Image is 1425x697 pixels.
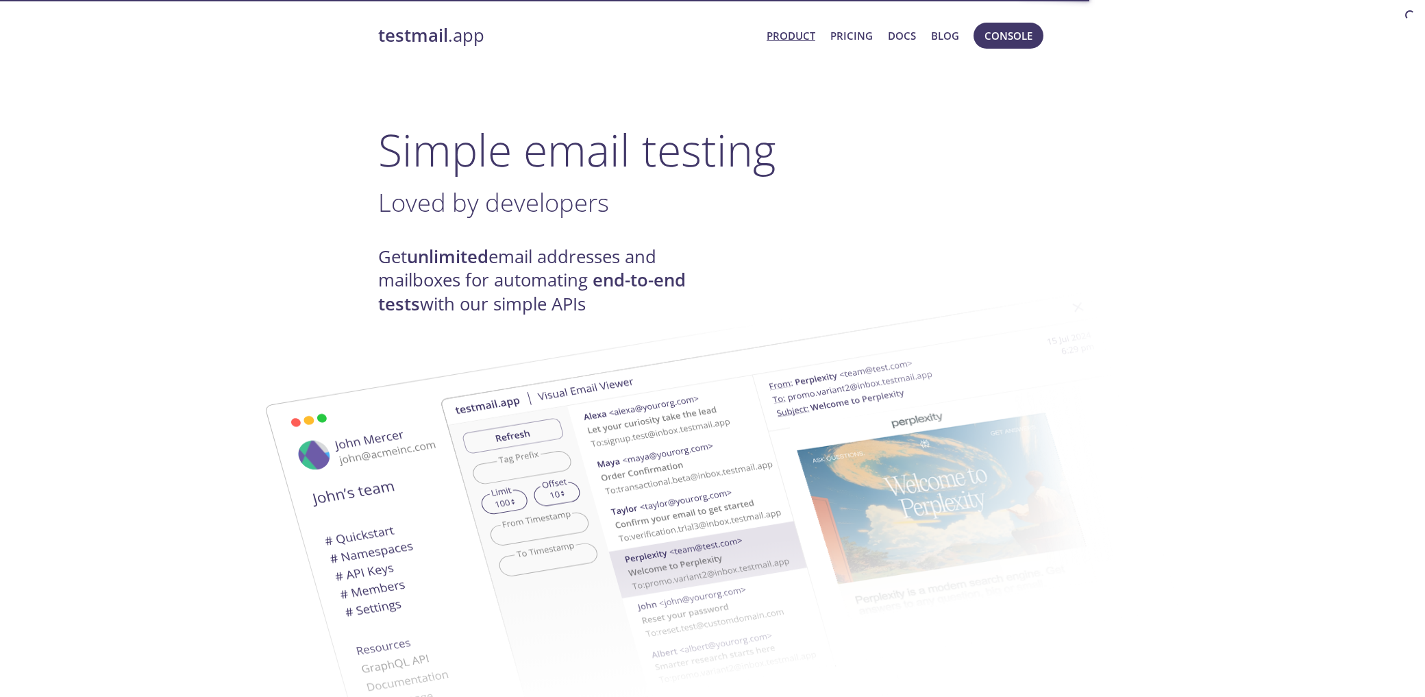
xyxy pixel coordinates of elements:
a: Pricing [830,27,873,45]
a: Docs [888,27,916,45]
strong: end-to-end tests [378,268,686,315]
h1: Simple email testing [378,123,1047,176]
strong: testmail [378,23,448,47]
strong: unlimited [407,245,488,269]
a: Product [767,27,815,45]
button: Console [974,23,1043,49]
a: Blog [931,27,959,45]
span: Loved by developers [378,185,609,219]
h4: Get email addresses and mailboxes for automating with our simple APIs [378,245,712,316]
a: testmail.app [378,24,756,47]
span: Console [984,27,1032,45]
